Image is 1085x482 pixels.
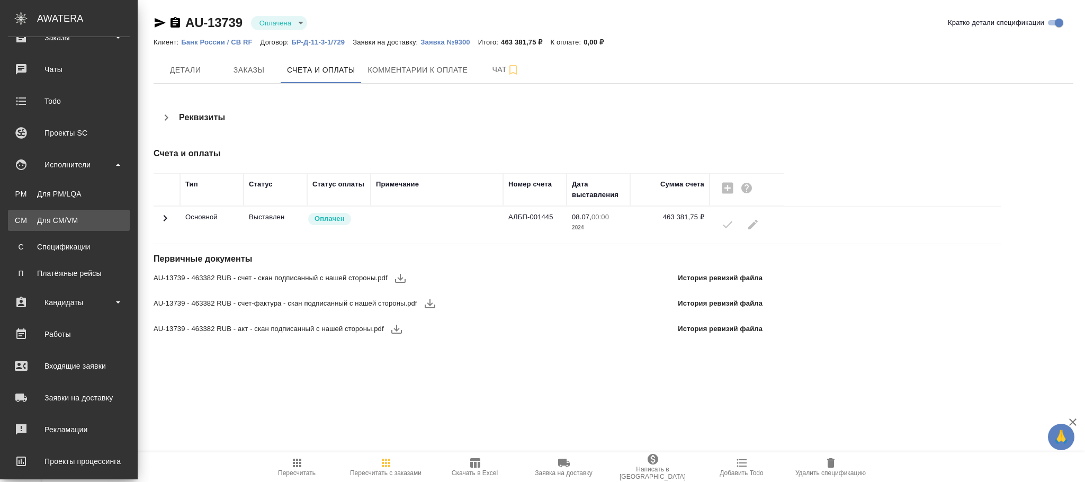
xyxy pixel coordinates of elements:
[660,179,704,190] div: Сумма счета
[678,324,763,334] p: История ревизий файла
[8,210,130,231] a: CMДля CM/VM
[572,179,625,200] div: Дата выставления
[8,125,130,141] div: Проекты SC
[350,469,422,477] span: Пересчитать с заказами
[503,207,567,244] td: АЛБП-001445
[160,64,211,77] span: Детали
[452,469,498,477] span: Скачать в Excel
[508,179,552,190] div: Номер счета
[678,273,763,283] p: История ревизий файла
[261,38,292,46] p: Договор:
[8,93,130,109] div: Todo
[678,298,763,309] p: История ревизий файла
[278,469,316,477] span: Пересчитать
[37,8,138,29] div: AWATERA
[8,263,130,284] a: ППлатёжные рейсы
[181,38,260,46] p: Банк России / CB RF
[13,268,124,279] div: Платёжные рейсы
[251,16,307,30] div: Оплачена
[154,16,166,29] button: Скопировать ссылку для ЯМессенджера
[185,15,243,30] a: AU-13739
[608,452,697,482] button: Написать в [GEOGRAPHIC_DATA]
[13,215,124,226] div: Для CM/VM
[519,452,608,482] button: Заявка на доставку
[584,38,612,46] p: 0,00 ₽
[3,416,135,443] a: Рекламации
[8,326,130,342] div: Работы
[8,236,130,257] a: ССпецификации
[181,37,260,46] a: Банк России / CB RF
[249,212,302,222] p: Все изменения в спецификации заблокированы
[507,64,519,76] svg: Подписаться
[3,321,135,347] a: Работы
[3,353,135,379] a: Входящие заявки
[615,466,691,480] span: Написать в [GEOGRAPHIC_DATA]
[159,218,172,226] span: Toggle Row Expanded
[169,16,182,29] button: Скопировать ссылку
[154,147,767,160] h4: Счета и оплаты
[501,38,550,46] p: 463 381,75 ₽
[256,19,294,28] button: Оплачена
[154,273,388,283] span: AU-13739 - 463382 RUB - счет - скан подписанный с нашей стороны.pdf
[1052,426,1070,448] span: 🙏
[312,179,364,190] div: Статус оплаты
[3,385,135,411] a: Заявки на доставку
[431,452,519,482] button: Скачать в Excel
[13,189,124,199] div: Для PM/LQA
[3,120,135,146] a: Проекты SC
[154,38,181,46] p: Клиент:
[720,469,763,477] span: Добавить Todo
[480,63,531,76] span: Чат
[287,64,355,77] span: Счета и оплаты
[786,452,875,482] button: Удалить спецификацию
[8,30,130,46] div: Заказы
[591,213,609,221] p: 00:00
[572,222,625,233] p: 2024
[8,358,130,374] div: Входящие заявки
[8,422,130,438] div: Рекламации
[550,38,584,46] p: К оплате:
[572,213,591,221] p: 08.07,
[8,453,130,469] div: Проекты процессинга
[249,179,273,190] div: Статус
[8,294,130,310] div: Кандидаты
[420,37,478,48] button: Заявка №9300
[478,38,501,46] p: Итого:
[630,207,710,244] td: 463 381,75 ₽
[223,64,274,77] span: Заказы
[342,452,431,482] button: Пересчитать с заказами
[3,448,135,475] a: Проекты процессинга
[535,469,592,477] span: Заявка на доставку
[154,298,417,309] span: AU-13739 - 463382 RUB - счет-фактура - скан подписанный с нашей стороны.pdf
[376,179,419,190] div: Примечание
[291,38,353,46] p: БР-Д-11-3-1/729
[420,38,478,46] p: Заявка №9300
[13,242,124,252] div: Спецификации
[180,207,244,244] td: Основной
[1048,424,1074,450] button: 🙏
[368,64,468,77] span: Комментарии к оплате
[185,179,198,190] div: Тип
[253,452,342,482] button: Пересчитать
[948,17,1044,28] span: Кратко детали спецификации
[154,253,767,265] h4: Первичные документы
[3,88,135,114] a: Todo
[8,61,130,77] div: Чаты
[795,469,866,477] span: Удалить спецификацию
[8,183,130,204] a: PMДля PM/LQA
[697,452,786,482] button: Добавить Todo
[291,37,353,46] a: БР-Д-11-3-1/729
[8,390,130,406] div: Заявки на доставку
[154,324,384,334] span: AU-13739 - 463382 RUB - акт - скан подписанный с нашей стороны.pdf
[353,38,420,46] p: Заявки на доставку:
[179,111,225,124] h4: Реквизиты
[8,157,130,173] div: Исполнители
[315,213,345,224] p: Оплачен
[3,56,135,83] a: Чаты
